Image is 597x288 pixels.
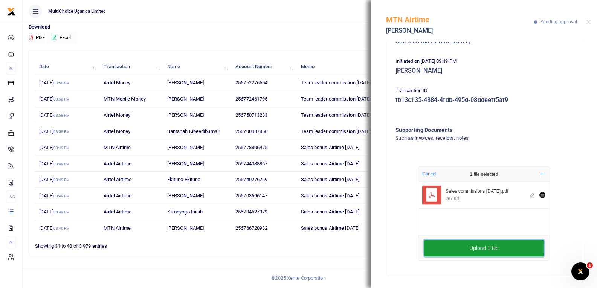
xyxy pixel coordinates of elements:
[167,112,204,118] span: [PERSON_NAME]
[301,161,360,166] span: Sales bonus Airtime [DATE]
[420,169,438,179] button: Cancel
[235,225,267,231] span: 256766720932
[39,80,70,85] span: [DATE]
[39,193,70,198] span: [DATE]
[167,225,204,231] span: [PERSON_NAME]
[167,145,204,150] span: [PERSON_NAME]
[235,128,267,134] span: 256700487856
[53,162,70,166] small: 03:49 PM
[235,161,267,166] span: 256744038867
[167,209,203,215] span: Kikonyogo Isiaih
[167,177,201,182] span: Ekituno Ekituno
[35,59,99,75] th: Date: activate to sort column descending
[104,177,131,182] span: Airtel Airtime
[395,67,573,75] h5: [PERSON_NAME]
[29,23,591,31] p: Download
[104,145,131,150] span: MTN Airtime
[235,193,267,198] span: 256703696147
[395,87,573,95] p: Transaction ID
[104,193,131,198] span: Airtel Airtime
[167,193,204,198] span: [PERSON_NAME]
[167,96,204,102] span: [PERSON_NAME]
[452,167,516,182] div: 1 file selected
[301,128,371,134] span: Team leader commission [DATE]
[53,97,70,101] small: 03:58 PM
[6,236,16,248] li: M
[296,59,397,75] th: Memo: activate to sort column ascending
[104,96,146,102] span: MTN Mobile Money
[529,191,537,199] button: Edit file Sales commissions Sept 25.pdf
[538,191,547,199] button: Remove file
[301,96,371,102] span: Team leader commission [DATE]
[395,134,542,142] h4: Such as invoices, receipts, notes
[104,209,131,215] span: Airtel Airtime
[235,112,267,118] span: 256750713233
[53,130,70,134] small: 03:58 PM
[301,177,360,182] span: Sales bonus Airtime [DATE]
[7,7,16,16] img: logo-small
[386,27,534,35] h5: [PERSON_NAME]
[301,145,360,150] span: Sales bonus Airtime [DATE]
[395,126,542,134] h4: Supporting Documents
[39,209,70,215] span: [DATE]
[53,210,70,214] small: 03:49 PM
[53,226,70,230] small: 03:49 PM
[39,112,70,118] span: [DATE]
[53,178,70,182] small: 03:49 PM
[386,15,534,24] h5: MTN Airtime
[540,19,577,24] span: Pending approval
[53,81,70,85] small: 03:58 PM
[231,59,296,75] th: Account Number: activate to sort column ascending
[395,58,573,66] p: Initiated on [DATE] 03:49 PM
[424,240,544,256] button: Upload 1 file
[104,128,130,134] span: Airtel Money
[167,128,220,134] span: Santanah Kibeedibumali
[395,96,573,104] h5: fb13c135-4884-4fdb-495d-08ddeeff5af9
[235,145,267,150] span: 256778806475
[235,177,267,182] span: 256740276269
[29,31,45,44] button: PDF
[167,161,204,166] span: [PERSON_NAME]
[587,262,593,268] span: 1
[39,225,70,231] span: [DATE]
[104,80,130,85] span: Airtel Money
[104,161,131,166] span: Airtel Airtime
[446,196,460,201] div: 867 KB
[46,31,77,44] button: Excel
[301,112,371,118] span: Team leader commission [DATE]
[39,96,70,102] span: [DATE]
[104,225,131,231] span: MTN Airtime
[35,238,261,250] div: Showing 31 to 40 of 3,979 entries
[235,209,267,215] span: 256704627379
[537,169,548,180] button: Add more files
[446,189,526,195] div: Sales commissions Sept 25.pdf
[39,128,70,134] span: [DATE]
[235,96,267,102] span: 256772461795
[53,146,70,150] small: 03:49 PM
[301,225,360,231] span: Sales bonus Airtime [DATE]
[167,80,204,85] span: [PERSON_NAME]
[39,145,70,150] span: [DATE]
[104,112,130,118] span: Airtel Money
[586,20,591,24] button: Close
[6,62,16,75] li: M
[45,8,109,15] span: MultiChoice Uganda Limited
[235,80,267,85] span: 256752276554
[301,209,360,215] span: Sales bonus Airtime [DATE]
[39,177,70,182] span: [DATE]
[99,59,163,75] th: Transaction: activate to sort column ascending
[418,166,550,261] div: File Uploader
[571,262,589,280] iframe: Intercom live chat
[163,59,231,75] th: Name: activate to sort column ascending
[39,161,70,166] span: [DATE]
[53,194,70,198] small: 03:49 PM
[301,80,371,85] span: Team leader commission [DATE]
[7,8,16,14] a: logo-small logo-large logo-large
[53,113,70,117] small: 03:58 PM
[6,190,16,203] li: Ac
[301,193,360,198] span: Sales bonus Airtime [DATE]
